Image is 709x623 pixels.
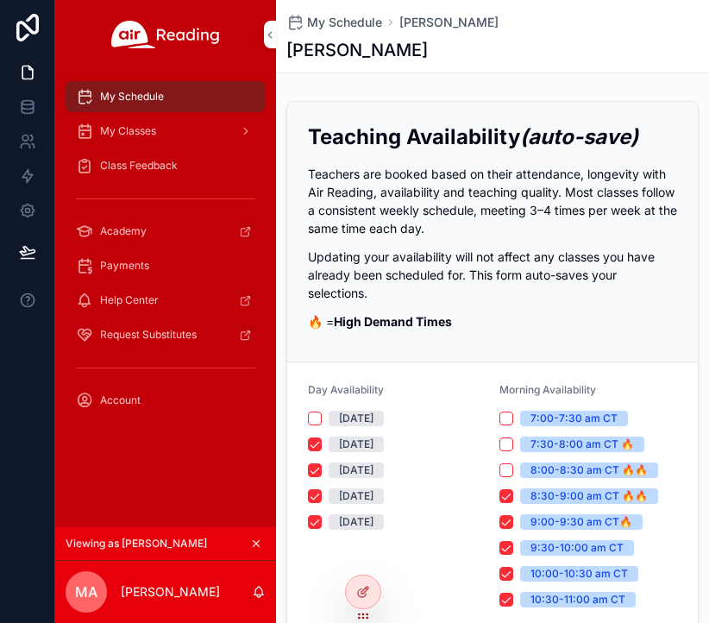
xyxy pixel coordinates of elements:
[111,21,220,48] img: App logo
[339,411,373,426] div: [DATE]
[308,248,677,302] p: Updating your availability will not affect any classes you have already been scheduled for. This ...
[286,14,382,31] a: My Schedule
[520,124,638,149] em: (auto-save)
[66,81,266,112] a: My Schedule
[307,14,382,31] span: My Schedule
[308,123,677,151] h2: Teaching Availability
[100,159,178,173] span: Class Feedback
[308,165,677,237] p: Teachers are booked based on their attendance, longevity with Air Reading, availability and teach...
[66,250,266,281] a: Payments
[66,150,266,181] a: Class Feedback
[66,385,266,416] a: Account
[100,224,147,238] span: Academy
[100,259,149,273] span: Payments
[339,514,373,530] div: [DATE]
[339,463,373,478] div: [DATE]
[286,38,428,62] h1: [PERSON_NAME]
[339,488,373,504] div: [DATE]
[530,566,628,582] div: 10:00-10:30 am CT
[66,319,266,350] a: Request Substitutes
[100,393,141,407] span: Account
[100,293,159,307] span: Help Center
[121,583,220,601] p: [PERSON_NAME]
[499,383,596,396] span: Morning Availability
[530,411,618,426] div: 7:00-7:30 am CT
[100,90,164,104] span: My Schedule
[530,540,624,556] div: 9:30-10:00 am CT
[530,437,634,452] div: 7:30-8:00 am CT 🔥
[66,116,266,147] a: My Classes
[66,216,266,247] a: Academy
[308,312,677,330] p: 🔥 =
[399,14,499,31] a: [PERSON_NAME]
[339,437,373,452] div: [DATE]
[66,537,207,551] span: Viewing as [PERSON_NAME]
[55,69,276,438] div: scrollable content
[66,285,266,316] a: Help Center
[530,514,632,530] div: 9:00-9:30 am CT🔥
[530,592,625,607] div: 10:30-11:00 am CT
[334,314,452,329] strong: High Demand Times
[75,582,97,602] span: MA
[530,488,648,504] div: 8:30-9:00 am CT 🔥🔥
[100,328,197,342] span: Request Substitutes
[100,124,156,138] span: My Classes
[308,383,384,396] span: Day Availability
[530,463,648,478] div: 8:00-8:30 am CT 🔥🔥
